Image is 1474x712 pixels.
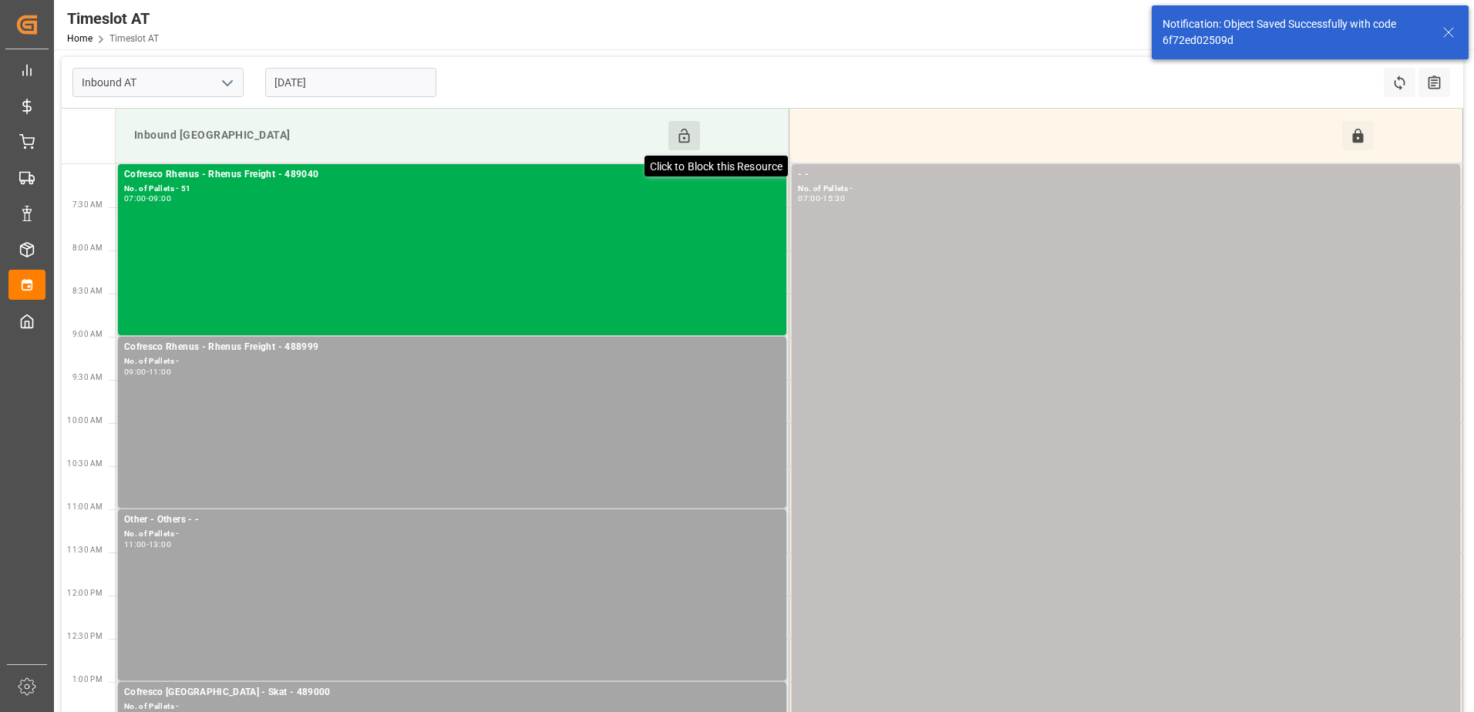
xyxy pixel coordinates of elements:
[798,195,820,202] div: 07:00
[67,33,93,44] a: Home
[146,541,149,548] div: -
[67,416,103,425] span: 10:00 AM
[265,68,436,97] input: DD.MM.YYYY
[124,685,780,700] div: Cofresco [GEOGRAPHIC_DATA] - Skat - 489000
[820,195,823,202] div: -
[798,183,1454,196] div: No. of Pallets -
[1163,16,1428,49] div: Notification: Object Saved Successfully with code 6f72ed02509d
[124,340,780,355] div: Cofresco Rhenus - Rhenus Freight - 488999
[215,71,238,95] button: open menu
[67,459,103,468] span: 10:30 AM
[146,368,149,375] div: -
[72,68,244,97] input: Type to search/select
[72,243,103,252] span: 8:00 AM
[72,287,103,295] span: 8:30 AM
[124,368,146,375] div: 09:00
[67,632,103,640] span: 12:30 PM
[72,675,103,683] span: 1:00 PM
[149,195,171,202] div: 09:00
[67,589,103,597] span: 12:00 PM
[149,541,171,548] div: 13:00
[72,373,103,381] span: 9:30 AM
[67,546,103,554] span: 11:30 AM
[149,368,171,375] div: 11:00
[146,195,149,202] div: -
[72,330,103,338] span: 9:00 AM
[124,512,780,528] div: Other - Others - -
[124,355,780,368] div: No. of Pallets -
[124,541,146,548] div: 11:00
[128,121,668,150] div: Inbound [GEOGRAPHIC_DATA]
[798,167,1454,183] div: - -
[67,7,159,30] div: Timeslot AT
[124,183,780,196] div: No. of Pallets - 51
[124,167,780,183] div: Cofresco Rhenus - Rhenus Freight - 489040
[823,195,845,202] div: 15:30
[72,200,103,209] span: 7:30 AM
[67,502,103,511] span: 11:00 AM
[124,528,780,541] div: No. of Pallets -
[124,195,146,202] div: 07:00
